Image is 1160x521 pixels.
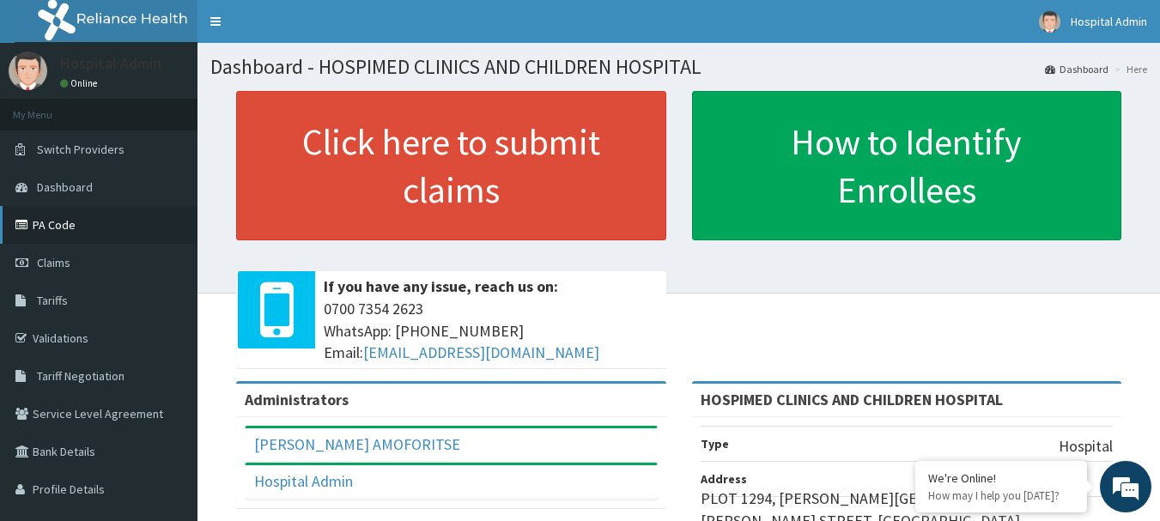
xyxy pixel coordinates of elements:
div: We're Online! [928,470,1074,486]
strong: HOSPIMED CLINICS AND CHILDREN HOSPITAL [701,390,1003,409]
p: Hospital Admin [60,56,161,71]
textarea: Type your message and hit 'Enter' [9,342,327,403]
li: Here [1110,62,1147,76]
span: Tariffs [37,293,68,308]
span: Tariff Negotiation [37,368,125,384]
h1: Dashboard - HOSPIMED CLINICS AND CHILDREN HOSPITAL [210,56,1147,78]
p: Hospital [1059,435,1113,457]
div: Chat with us now [89,96,288,118]
img: User Image [1039,11,1060,33]
b: If you have any issue, reach us on: [324,276,558,296]
span: Hospital Admin [1071,14,1147,29]
span: We're online! [100,153,237,326]
img: User Image [9,51,47,90]
a: Hospital Admin [254,471,353,491]
span: Dashboard [37,179,93,195]
a: [EMAIL_ADDRESS][DOMAIN_NAME] [363,342,599,362]
a: Online [60,77,101,89]
a: How to Identify Enrollees [692,91,1122,240]
b: Address [701,471,747,487]
a: Dashboard [1045,62,1108,76]
span: 0700 7354 2623 WhatsApp: [PHONE_NUMBER] Email: [324,298,658,364]
span: Claims [37,255,70,270]
p: How may I help you today? [928,488,1074,503]
a: Click here to submit claims [236,91,666,240]
div: Minimize live chat window [282,9,323,50]
img: d_794563401_company_1708531726252_794563401 [32,86,70,129]
b: Administrators [245,390,349,409]
a: [PERSON_NAME] AMOFORITSE [254,434,460,454]
b: Type [701,436,729,451]
span: Switch Providers [37,142,125,157]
